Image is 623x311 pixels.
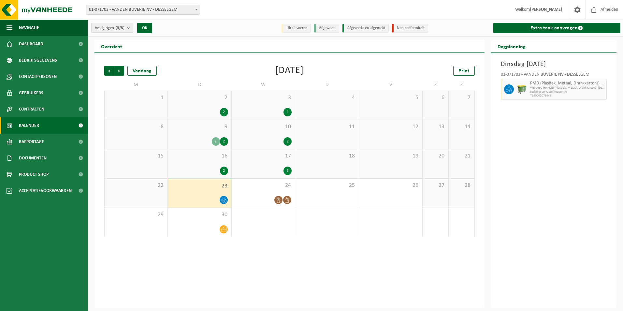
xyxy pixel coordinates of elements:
td: D [295,79,359,91]
a: Print [453,66,475,76]
div: 2 [212,137,220,146]
button: OK [137,23,152,33]
span: WB-0660-HP PMD (Plastiek, Metaal, Drankkartons) (bedrijven) [530,86,605,90]
td: W [232,79,295,91]
span: Print [458,68,470,74]
span: 2 [171,94,228,101]
span: 16 [171,153,228,160]
span: 25 [298,182,355,189]
td: D [168,79,231,91]
span: 20 [426,153,445,160]
span: 17 [235,153,292,160]
span: 21 [452,153,471,160]
div: 01-071703 - VANDEN BUVERIE NV - DESSELGEM [501,72,607,79]
span: Vorige [104,66,114,76]
div: 1 [283,108,292,116]
span: 3 [235,94,292,101]
span: Kalender [19,117,39,134]
li: Uit te voeren [282,24,311,33]
div: 2 [283,137,292,146]
a: Extra taak aanvragen [493,23,621,33]
span: Navigatie [19,20,39,36]
span: Rapportage [19,134,44,150]
td: V [359,79,423,91]
span: Gebruikers [19,85,43,101]
strong: [PERSON_NAME] [530,7,562,12]
span: Lediging op vaste frequentie [530,90,605,94]
span: 6 [426,94,445,101]
span: 1 [108,94,164,101]
img: WB-0660-HPE-GN-50 [517,84,527,94]
span: 4 [298,94,355,101]
span: Vestigingen [95,23,124,33]
span: 10 [235,123,292,130]
span: 27 [426,182,445,189]
span: 7 [452,94,471,101]
td: M [104,79,168,91]
div: 2 [220,167,228,175]
span: PMD (Plastiek, Metaal, Drankkartons) (bedrijven) [530,81,605,86]
span: Documenten [19,150,47,166]
span: 8 [108,123,164,130]
h2: Dagplanning [491,40,532,52]
span: 9 [171,123,228,130]
span: 24 [235,182,292,189]
span: T250002076943 [530,94,605,98]
span: 26 [362,182,419,189]
td: Z [449,79,475,91]
span: 01-071703 - VANDEN BUVERIE NV - DESSELGEM [86,5,200,15]
div: 2 [220,108,228,116]
span: Product Shop [19,166,49,183]
li: Afgewerkt [314,24,339,33]
span: Acceptatievoorwaarden [19,183,72,199]
li: Afgewerkt en afgemeld [342,24,389,33]
span: Bedrijfsgegevens [19,52,57,68]
span: 12 [362,123,419,130]
span: 19 [362,153,419,160]
span: Contracten [19,101,44,117]
count: (3/3) [116,26,124,30]
span: 29 [108,211,164,218]
div: 2 [220,137,228,146]
span: Contactpersonen [19,68,57,85]
span: 5 [362,94,419,101]
span: 15 [108,153,164,160]
span: 28 [452,182,471,189]
span: 23 [171,183,228,190]
h2: Overzicht [94,40,129,52]
span: 18 [298,153,355,160]
span: 14 [452,123,471,130]
span: 22 [108,182,164,189]
button: Vestigingen(3/3) [91,23,133,33]
span: 11 [298,123,355,130]
div: 3 [283,167,292,175]
span: 30 [171,211,228,218]
h3: Dinsdag [DATE] [501,59,607,69]
div: [DATE] [275,66,304,76]
span: 01-071703 - VANDEN BUVERIE NV - DESSELGEM [86,5,200,14]
div: Vandaag [127,66,157,76]
span: 13 [426,123,445,130]
span: Volgende [114,66,124,76]
li: Non-conformiteit [392,24,428,33]
td: Z [423,79,449,91]
span: Dashboard [19,36,43,52]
